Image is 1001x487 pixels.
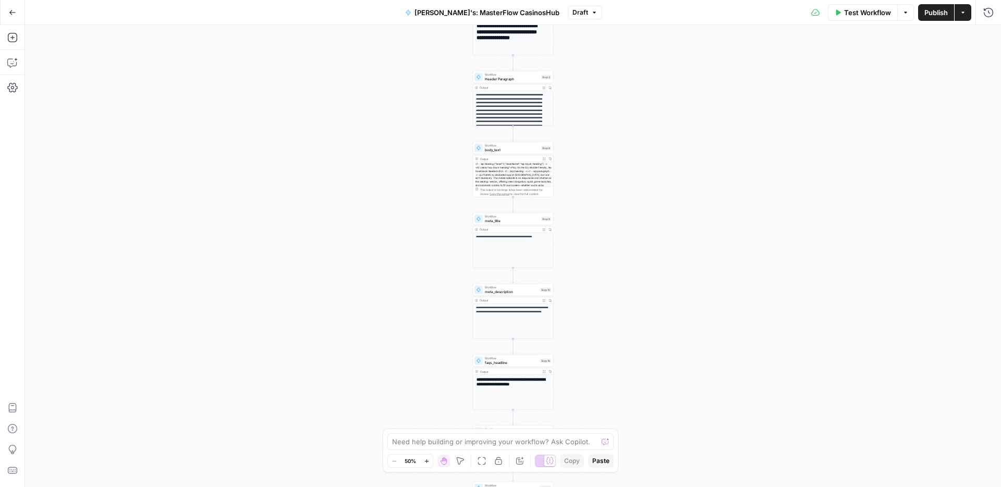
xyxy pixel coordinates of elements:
button: Publish [918,4,954,21]
span: Publish [924,7,948,18]
div: Output [480,86,539,90]
span: Draft [572,8,588,17]
div: Step 10 [540,287,551,292]
button: Draft [568,6,602,19]
div: Step 9 [541,216,551,221]
div: Step 18 [540,358,551,363]
span: Workflow [485,143,539,148]
span: Test Workflow [844,7,891,18]
span: Workflow [485,72,539,77]
span: Workflow [485,214,539,218]
span: faqs_headline [485,360,538,365]
g: Edge from step_18 to step_22 [512,410,514,425]
span: Header Paragraph [485,76,539,81]
g: Edge from step_9 to step_10 [512,268,514,283]
button: Paste [588,454,614,468]
g: Edge from step_4 to step_3 [512,55,514,70]
span: [PERSON_NAME]'s: MasterFlow CasinosHub [414,7,559,18]
div: Step 3 [541,75,551,79]
div: Output [480,156,539,161]
span: Copy the output [490,192,509,195]
button: Test Workflow [828,4,897,21]
span: body_text [485,147,539,152]
div: Output [480,227,539,232]
g: Edge from step_23 to step_24 [512,466,514,481]
g: Edge from step_10 to step_18 [512,339,514,354]
div: This output is too large & has been abbreviated for review. to view the full content. [480,187,551,196]
span: Workflow [485,356,538,360]
div: Step 8 [541,145,551,150]
button: Copy [560,454,584,468]
span: Paste [592,456,609,466]
span: Workflow [485,427,538,431]
div: Output [480,369,539,373]
span: Workflow [485,285,538,289]
span: 50% [405,457,416,465]
div: Output [480,298,539,302]
span: meta_description [485,289,538,294]
g: Edge from step_8 to step_9 [512,197,514,212]
div: WorkflowfaqsStep 22 [473,425,554,438]
span: meta_title [485,218,539,223]
button: [PERSON_NAME]'s: MasterFlow CasinosHub [399,4,566,21]
span: Copy [564,456,580,466]
div: Workflowbody_textStep 8Output<!-- wp:heading {"level":2,"className":"wp-block-heading"} --> <h2 c... [473,142,554,197]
